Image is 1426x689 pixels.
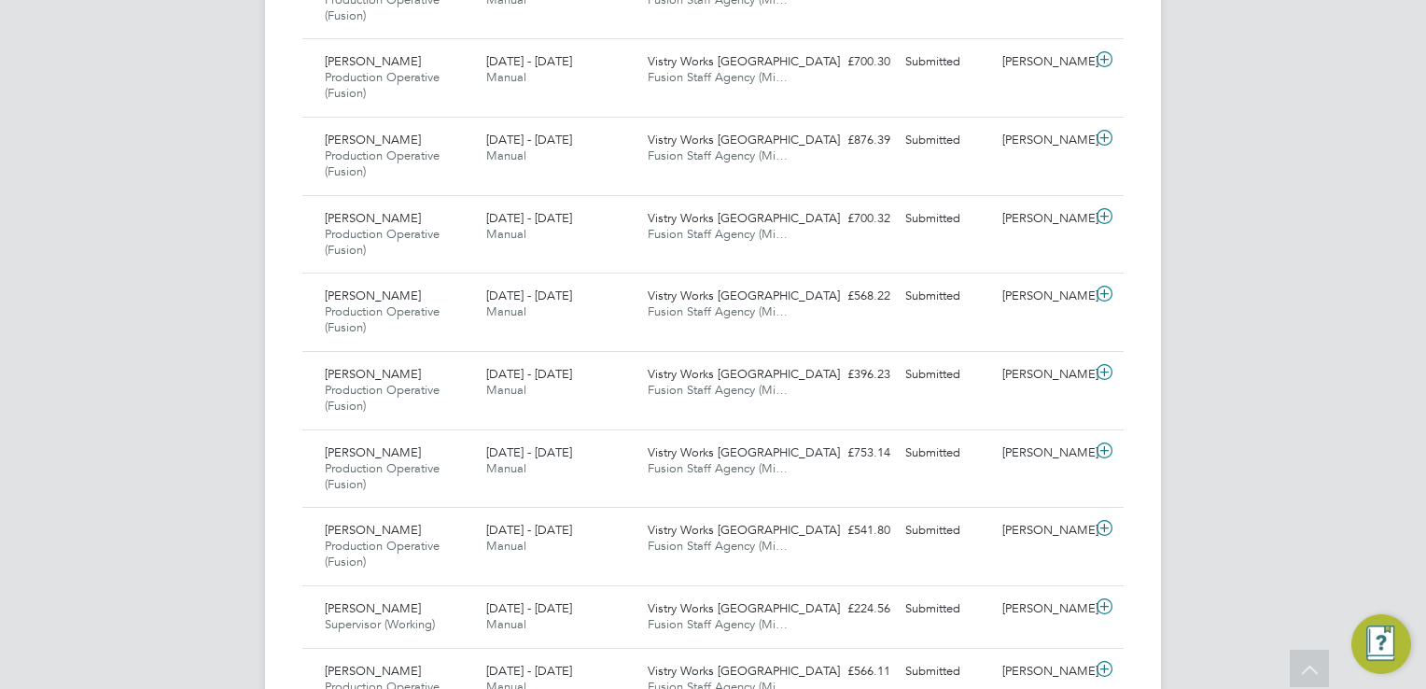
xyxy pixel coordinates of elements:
[325,600,421,616] span: [PERSON_NAME]
[486,226,526,242] span: Manual
[898,438,995,469] div: Submitted
[898,515,995,546] div: Submitted
[648,226,788,242] span: Fusion Staff Agency (Mi…
[325,366,421,382] span: [PERSON_NAME]
[801,594,898,625] div: £224.56
[648,460,788,476] span: Fusion Staff Agency (Mi…
[486,132,572,148] span: [DATE] - [DATE]
[486,69,526,85] span: Manual
[995,438,1092,469] div: [PERSON_NAME]
[801,656,898,687] div: £566.11
[898,656,995,687] div: Submitted
[325,460,440,492] span: Production Operative (Fusion)
[486,366,572,382] span: [DATE] - [DATE]
[995,656,1092,687] div: [PERSON_NAME]
[486,210,572,226] span: [DATE] - [DATE]
[325,616,435,632] span: Supervisor (Working)
[898,204,995,234] div: Submitted
[325,663,421,679] span: [PERSON_NAME]
[648,522,840,538] span: Vistry Works [GEOGRAPHIC_DATA]
[486,460,526,476] span: Manual
[325,303,440,335] span: Production Operative (Fusion)
[995,47,1092,77] div: [PERSON_NAME]
[648,538,788,554] span: Fusion Staff Agency (Mi…
[898,359,995,390] div: Submitted
[325,69,440,101] span: Production Operative (Fusion)
[486,53,572,69] span: [DATE] - [DATE]
[325,53,421,69] span: [PERSON_NAME]
[648,663,840,679] span: Vistry Works [GEOGRAPHIC_DATA]
[648,132,840,148] span: Vistry Works [GEOGRAPHIC_DATA]
[648,616,788,632] span: Fusion Staff Agency (Mi…
[1351,614,1411,674] button: Engage Resource Center
[325,288,421,303] span: [PERSON_NAME]
[801,515,898,546] div: £541.80
[898,125,995,156] div: Submitted
[486,382,526,398] span: Manual
[995,359,1092,390] div: [PERSON_NAME]
[648,366,840,382] span: Vistry Works [GEOGRAPHIC_DATA]
[486,600,572,616] span: [DATE] - [DATE]
[486,663,572,679] span: [DATE] - [DATE]
[648,148,788,163] span: Fusion Staff Agency (Mi…
[898,281,995,312] div: Submitted
[801,359,898,390] div: £396.23
[898,47,995,77] div: Submitted
[801,204,898,234] div: £700.32
[486,522,572,538] span: [DATE] - [DATE]
[801,438,898,469] div: £753.14
[801,47,898,77] div: £700.30
[486,303,526,319] span: Manual
[648,444,840,460] span: Vistry Works [GEOGRAPHIC_DATA]
[325,444,421,460] span: [PERSON_NAME]
[648,382,788,398] span: Fusion Staff Agency (Mi…
[648,600,840,616] span: Vistry Works [GEOGRAPHIC_DATA]
[325,148,440,179] span: Production Operative (Fusion)
[486,148,526,163] span: Manual
[801,125,898,156] div: £876.39
[648,303,788,319] span: Fusion Staff Agency (Mi…
[325,538,440,569] span: Production Operative (Fusion)
[325,226,440,258] span: Production Operative (Fusion)
[648,69,788,85] span: Fusion Staff Agency (Mi…
[995,515,1092,546] div: [PERSON_NAME]
[995,594,1092,625] div: [PERSON_NAME]
[325,210,421,226] span: [PERSON_NAME]
[898,594,995,625] div: Submitted
[648,210,840,226] span: Vistry Works [GEOGRAPHIC_DATA]
[995,281,1092,312] div: [PERSON_NAME]
[486,288,572,303] span: [DATE] - [DATE]
[801,281,898,312] div: £568.22
[325,132,421,148] span: [PERSON_NAME]
[648,53,840,69] span: Vistry Works [GEOGRAPHIC_DATA]
[648,288,840,303] span: Vistry Works [GEOGRAPHIC_DATA]
[486,444,572,460] span: [DATE] - [DATE]
[995,204,1092,234] div: [PERSON_NAME]
[486,538,526,554] span: Manual
[486,616,526,632] span: Manual
[995,125,1092,156] div: [PERSON_NAME]
[325,522,421,538] span: [PERSON_NAME]
[325,382,440,414] span: Production Operative (Fusion)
